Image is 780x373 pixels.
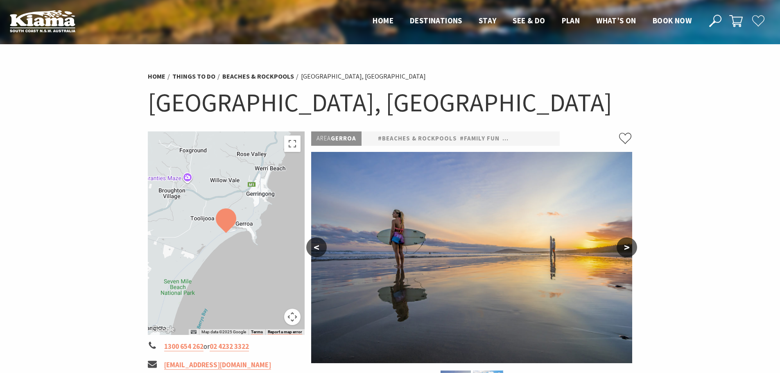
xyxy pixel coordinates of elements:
a: Home [148,72,165,81]
a: Things To Do [172,72,215,81]
span: See & Do [513,16,545,25]
img: Google [150,324,177,335]
span: Home [373,16,393,25]
button: > [617,237,637,257]
a: [EMAIL_ADDRESS][DOMAIN_NAME] [164,360,271,370]
a: Beaches & Rockpools [222,72,294,81]
span: Book now [653,16,692,25]
a: Open this area in Google Maps (opens a new window) [150,324,177,335]
a: Report a map error [268,330,302,335]
button: Toggle fullscreen view [284,136,301,152]
span: Plan [562,16,580,25]
span: Stay [479,16,497,25]
button: Keyboard shortcuts [191,329,197,335]
p: Gerroa [311,131,362,146]
a: #Natural Attractions [502,133,582,144]
a: 02 4232 3322 [210,342,249,351]
span: Area [317,134,331,142]
li: or [148,341,305,352]
li: [GEOGRAPHIC_DATA], [GEOGRAPHIC_DATA] [301,71,426,82]
img: Kiama Logo [10,10,75,32]
nav: Main Menu [364,14,700,28]
a: Terms (opens in new tab) [251,330,263,335]
span: Destinations [410,16,462,25]
a: 1300 654 262 [164,342,203,351]
a: #Family Fun [460,133,500,144]
a: #Beaches & Rockpools [378,133,457,144]
span: What’s On [596,16,636,25]
span: Map data ©2025 Google [201,330,246,334]
button: < [306,237,327,257]
button: Map camera controls [284,309,301,325]
h1: [GEOGRAPHIC_DATA], [GEOGRAPHIC_DATA] [148,86,633,119]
